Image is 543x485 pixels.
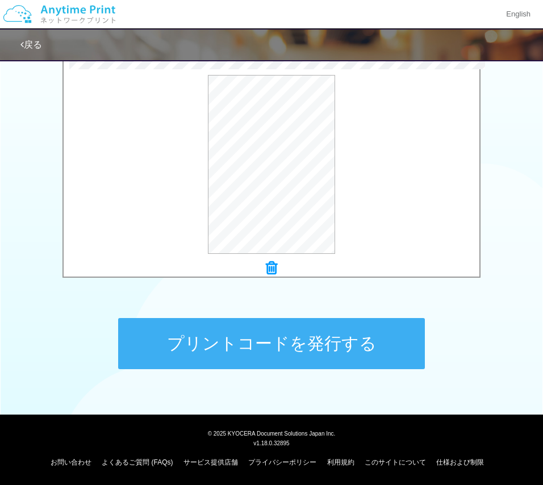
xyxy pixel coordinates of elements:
button: プリントコードを発行する [118,318,425,369]
span: v1.18.0.32895 [253,440,289,446]
a: よくあるご質問 (FAQs) [102,458,173,466]
a: 仕様および制限 [436,458,484,466]
a: このサイトについて [365,458,426,466]
a: 利用規約 [327,458,354,466]
span: © 2025 KYOCERA Document Solutions Japan Inc. [208,429,336,437]
a: 戻る [20,40,42,49]
a: お問い合わせ [51,458,91,466]
a: プライバシーポリシー [248,458,316,466]
a: サービス提供店舗 [183,458,238,466]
